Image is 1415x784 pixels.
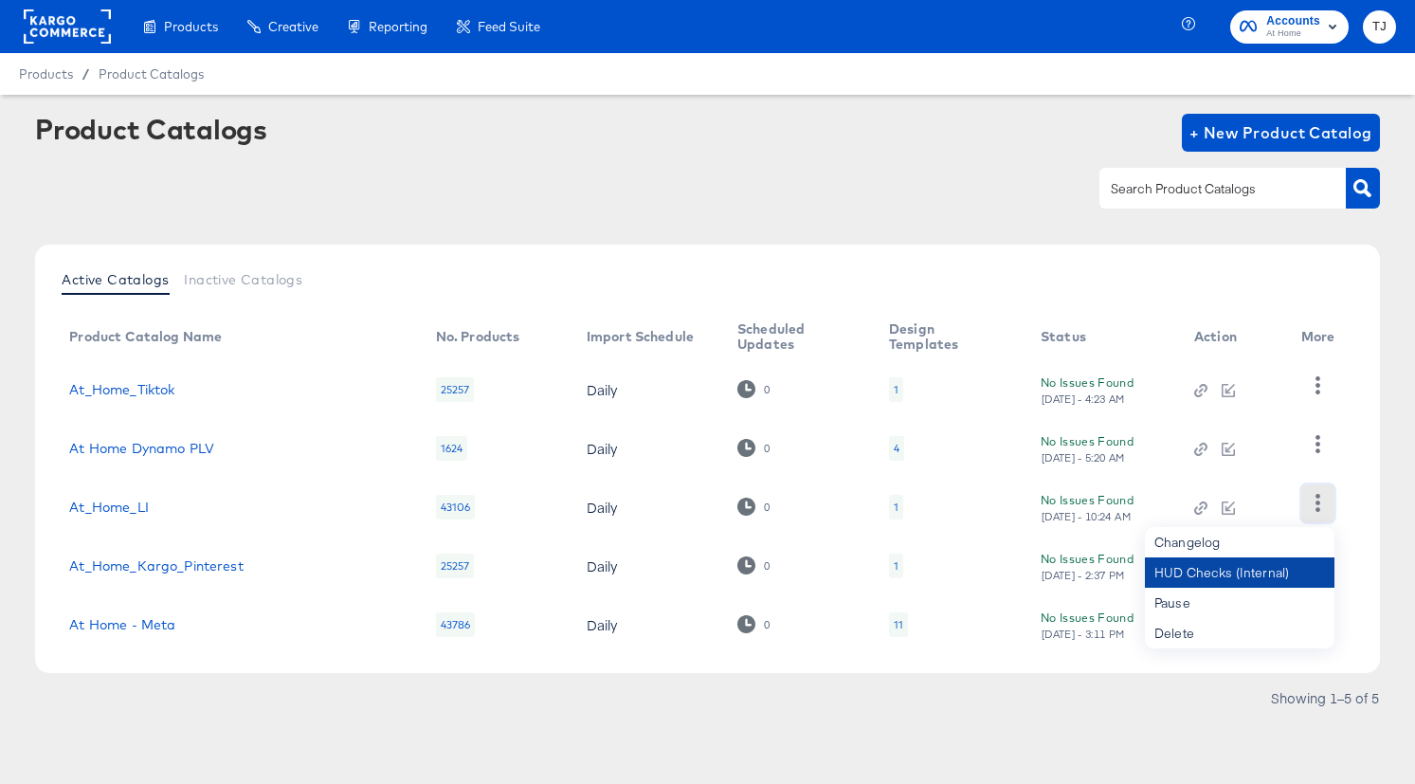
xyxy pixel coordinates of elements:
td: Daily [571,419,722,478]
div: 1 [889,554,903,578]
span: Feed Suite [478,19,540,34]
th: More [1286,315,1358,360]
span: At Home [1266,27,1320,42]
span: TJ [1370,16,1388,38]
div: 11 [889,612,908,637]
div: Product Catalogs [35,114,266,144]
span: / [73,66,99,82]
span: Accounts [1266,11,1320,31]
div: 0 [737,498,771,516]
button: + New Product Catalog [1182,114,1380,152]
span: Products [164,19,218,34]
div: Import Schedule [587,329,694,344]
th: Status [1025,315,1179,360]
div: 4 [889,436,904,461]
div: Scheduled Updates [737,321,851,352]
a: At_Home_LI [69,500,149,515]
div: 0 [763,501,771,514]
div: No. Products [436,329,520,344]
div: 1 [889,377,903,402]
td: Daily [571,595,722,654]
th: Action [1179,315,1286,360]
div: HUD Checks (Internal) [1145,557,1334,588]
span: Active Catalogs [62,272,169,287]
a: At Home Dynamo PLV [69,441,214,456]
div: 43786 [436,612,476,637]
div: 0 [737,556,771,574]
div: 1 [894,382,898,397]
div: 0 [763,383,771,396]
div: 1 [894,558,898,574]
div: 25257 [436,377,475,402]
span: Reporting [369,19,427,34]
button: AccountsAt Home [1230,10,1349,44]
div: Showing 1–5 of 5 [1270,691,1380,704]
button: TJ [1363,10,1396,44]
div: 0 [763,442,771,455]
div: 0 [763,618,771,631]
div: Pause [1145,588,1334,618]
div: 25257 [436,554,475,578]
div: 1 [889,495,903,520]
td: Daily [571,478,722,537]
div: 0 [737,439,771,457]
div: 1624 [436,436,468,461]
div: 0 [737,380,771,398]
div: Design Templates [889,321,1003,352]
a: At_Home_Tiktok [69,382,174,397]
a: At Home - Meta [69,617,175,632]
span: + New Product Catalog [1189,119,1372,146]
div: 11 [894,617,903,632]
span: Products [19,66,73,82]
div: Product Catalog Name [69,329,222,344]
div: Changelog [1145,527,1334,557]
div: 43106 [436,495,476,520]
a: At_Home_Kargo_Pinterest [69,558,243,574]
div: 4 [894,441,899,456]
td: Daily [571,537,722,595]
td: Daily [571,360,722,419]
div: Delete [1145,618,1334,648]
div: 0 [763,559,771,573]
span: Creative [268,19,318,34]
a: Product Catalogs [99,66,204,82]
div: 0 [737,615,771,633]
span: Inactive Catalogs [184,272,302,287]
div: 1 [894,500,898,515]
input: Search Product Catalogs [1107,178,1309,200]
